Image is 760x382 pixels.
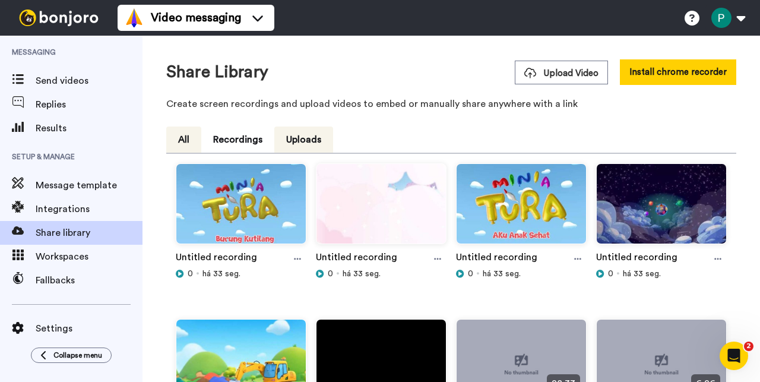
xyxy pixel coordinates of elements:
span: Collapse menu [53,351,102,360]
div: há 33 seg. [176,268,306,280]
button: Recordings [201,127,274,153]
span: Integrations [36,202,142,216]
span: 0 [328,268,333,280]
a: Untitled recording [596,250,677,268]
span: Settings [36,321,142,336]
img: 3f24dafb-01e1-4316-b5c9-89195abdf6e9_thumbnail_source_1757519953.jpg [597,164,726,254]
div: há 33 seg. [456,268,587,280]
span: Workspaces [36,250,142,264]
span: Message template [36,178,142,192]
img: vm-color.svg [125,8,144,27]
img: 144d280f-f586-4e04-b534-ea9d3f066e72_thumbnail_source_1757519954.jpg [457,164,586,254]
span: Upload Video [524,67,598,80]
a: Untitled recording [176,250,257,268]
span: 0 [608,268,613,280]
button: Collapse menu [31,348,112,363]
button: Upload Video [515,61,608,84]
button: Install chrome recorder [620,59,736,85]
button: Uploads [274,127,333,153]
p: Create screen recordings and upload videos to embed or manually share anywhere with a link [166,97,736,111]
h1: Share Library [166,63,268,81]
img: e8b1a5ac-17e1-4d5f-adc7-8af57ff20184_thumbnail_source_1757519953.jpg [176,164,306,254]
span: Fallbacks [36,273,142,288]
span: Share library [36,226,142,240]
span: Results [36,121,142,135]
button: All [166,127,201,153]
a: Untitled recording [456,250,537,268]
span: Replies [36,97,142,112]
iframe: Intercom live chat [720,342,748,370]
div: há 33 seg. [596,268,727,280]
span: 0 [188,268,193,280]
div: há 33 seg. [316,268,446,280]
a: Untitled recording [316,250,397,268]
span: 0 [468,268,473,280]
img: bj-logo-header-white.svg [14,10,103,26]
span: 2 [744,342,753,351]
img: 51c39d30-8a2b-4e7f-bb82-c8554312d744_thumbnail_source_1757519950.jpg [316,164,446,254]
span: Send videos [36,74,142,88]
span: Video messaging [151,10,241,26]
